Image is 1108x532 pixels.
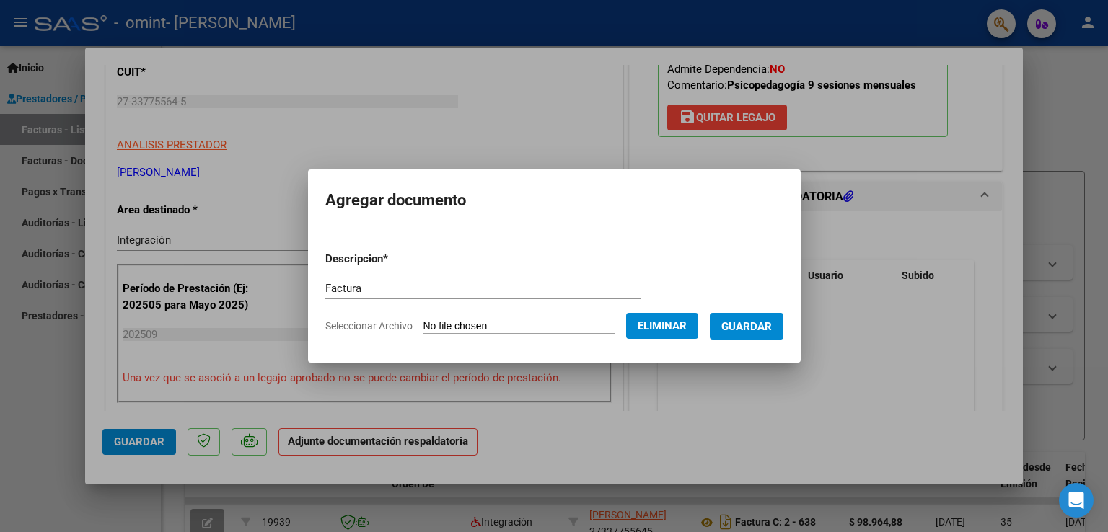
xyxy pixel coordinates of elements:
[1059,483,1094,518] div: Open Intercom Messenger
[325,251,463,267] p: Descripcion
[710,313,783,340] button: Guardar
[626,313,698,339] button: Eliminar
[325,187,783,214] h2: Agregar documento
[638,319,687,332] span: Eliminar
[721,320,772,333] span: Guardar
[325,320,413,332] span: Seleccionar Archivo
